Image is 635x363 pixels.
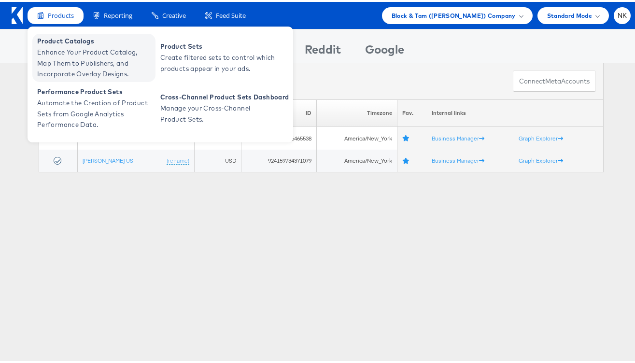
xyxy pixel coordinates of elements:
[160,101,276,123] span: Manage your Cross-Channel Product Sets.
[618,11,627,17] span: NK
[167,155,189,163] a: (rename)
[547,9,592,19] span: Standard Mode
[104,9,132,18] span: Reporting
[316,148,397,170] td: America/New_York
[365,39,404,61] div: Google
[160,39,276,50] span: Product Sets
[316,125,397,148] td: America/New_York
[194,148,241,170] td: USD
[392,9,516,19] span: Block & Tam ([PERSON_NAME]) Company
[160,50,276,72] span: Create filtered sets to control which products appear in your ads.
[432,155,484,162] a: Business Manager
[37,45,153,78] span: Enhance Your Product Catalog, Map Them to Publishers, and Incorporate Overlay Designs.
[37,96,153,128] span: Automate the Creation of Product Sets from Google Analytics Performance Data.
[160,90,289,101] span: Cross-Channel Product Sets Dashboard
[519,155,563,162] a: Graph Explorer
[37,34,153,45] span: Product Catalogs
[155,32,279,80] a: Product Sets Create filtered sets to control which products appear in your ads.
[513,69,596,90] button: ConnectmetaAccounts
[241,148,316,170] td: 924159734371079
[432,133,484,140] a: Business Manager
[37,84,153,96] span: Performance Product Sets
[32,32,155,80] a: Product Catalogs Enhance Your Product Catalog, Map Them to Publishers, and Incorporate Overlay De...
[155,83,291,131] a: Cross-Channel Product Sets Dashboard Manage your Cross-Channel Product Sets.
[83,155,133,162] a: [PERSON_NAME] US
[162,9,186,18] span: Creative
[519,133,563,140] a: Graph Explorer
[305,39,341,61] div: Reddit
[316,98,397,125] th: Timezone
[545,75,561,84] span: meta
[48,9,74,18] span: Products
[216,9,246,18] span: Feed Suite
[32,83,155,131] a: Performance Product Sets Automate the Creation of Product Sets from Google Analytics Performance ...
